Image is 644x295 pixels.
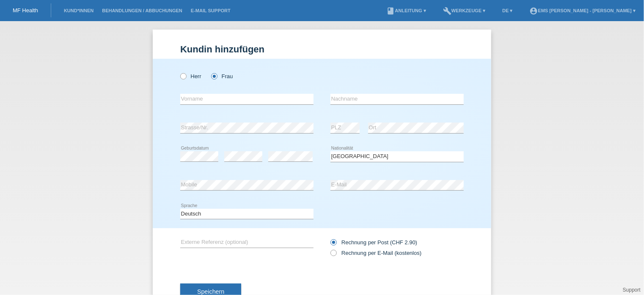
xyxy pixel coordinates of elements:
i: account_circle [530,7,538,15]
h1: Kundin hinzufügen [180,44,464,55]
i: book [387,7,395,15]
i: build [443,7,451,15]
a: buildWerkzeuge ▾ [439,8,490,13]
a: bookAnleitung ▾ [383,8,430,13]
a: Behandlungen / Abbuchungen [98,8,187,13]
label: Rechnung per Post (CHF 2.90) [330,239,417,246]
a: MF Health [13,7,38,14]
a: E-Mail Support [187,8,235,13]
a: Support [623,287,641,293]
input: Rechnung per E-Mail (kostenlos) [330,250,336,260]
label: Frau [211,73,233,79]
a: DE ▾ [498,8,517,13]
span: Speichern [197,288,224,295]
a: account_circleEMS [PERSON_NAME] - [PERSON_NAME] ▾ [526,8,640,13]
input: Herr [180,73,186,79]
a: Kund*innen [60,8,98,13]
label: Herr [180,73,201,79]
input: Frau [211,73,217,79]
input: Rechnung per Post (CHF 2.90) [330,239,336,250]
label: Rechnung per E-Mail (kostenlos) [330,250,421,256]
